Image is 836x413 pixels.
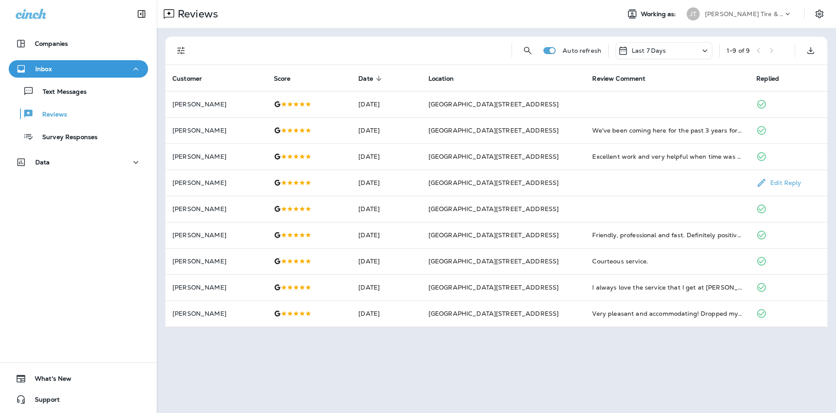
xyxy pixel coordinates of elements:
[592,75,657,82] span: Review Comment
[172,75,202,82] span: Customer
[34,88,87,96] p: Text Messages
[174,7,218,20] p: Reviews
[9,127,148,146] button: Survey Responses
[34,133,98,142] p: Survey Responses
[274,75,302,82] span: Score
[632,47,666,54] p: Last 7 Days
[351,91,421,117] td: [DATE]
[358,75,373,82] span: Date
[172,205,260,212] p: [PERSON_NAME]
[34,111,67,119] p: Reviews
[129,5,154,23] button: Collapse Sidebar
[428,153,559,160] span: [GEOGRAPHIC_DATA][STREET_ADDRESS]
[172,179,260,186] p: [PERSON_NAME]
[9,82,148,100] button: Text Messages
[172,127,260,134] p: [PERSON_NAME]
[592,152,742,161] div: Excellent work and very helpful when time was short. They made it happen.
[26,375,71,386] span: What's New
[351,117,421,143] td: [DATE]
[705,10,783,17] p: [PERSON_NAME] Tire & Auto
[9,105,148,123] button: Reviews
[274,75,291,82] span: Score
[428,205,559,213] span: [GEOGRAPHIC_DATA][STREET_ADDRESS]
[756,75,790,82] span: Replied
[351,170,421,196] td: [DATE]
[358,75,384,82] span: Date
[351,222,421,248] td: [DATE]
[35,40,68,47] p: Companies
[351,196,421,222] td: [DATE]
[519,42,536,59] button: Search Reviews
[641,10,678,18] span: Working as:
[9,60,148,78] button: Inbox
[727,47,750,54] div: 1 - 9 of 9
[9,35,148,52] button: Companies
[592,126,742,135] div: We've been coming here for the past 3 years for all of our tire repairs/replacement. The customer...
[172,153,260,160] p: [PERSON_NAME]
[172,258,260,265] p: [PERSON_NAME]
[172,75,213,82] span: Customer
[172,101,260,108] p: [PERSON_NAME]
[802,42,819,59] button: Export as CSV
[351,143,421,170] td: [DATE]
[592,309,742,318] div: Very pleasant and accommodating! Dropped my vehicle off in the morning for tire rotation, balanci...
[172,232,260,239] p: [PERSON_NAME]
[172,310,260,317] p: [PERSON_NAME]
[9,154,148,171] button: Data
[9,370,148,387] button: What's New
[428,100,559,108] span: [GEOGRAPHIC_DATA][STREET_ADDRESS]
[428,231,559,239] span: [GEOGRAPHIC_DATA][STREET_ADDRESS]
[26,396,60,406] span: Support
[428,75,454,82] span: Location
[812,6,827,22] button: Settings
[428,310,559,317] span: [GEOGRAPHIC_DATA][STREET_ADDRESS]
[172,42,190,59] button: Filters
[592,75,645,82] span: Review Comment
[592,283,742,292] div: I always love the service that I get at Jensen Tire! The guys at the 144th and Q shop treat me ve...
[563,47,601,54] p: Auto refresh
[767,179,801,186] p: Edit Reply
[592,257,742,266] div: Courteous service.
[687,7,700,20] div: JT
[351,300,421,327] td: [DATE]
[428,126,559,134] span: [GEOGRAPHIC_DATA][STREET_ADDRESS]
[172,284,260,291] p: [PERSON_NAME]
[35,65,52,72] p: Inbox
[428,179,559,187] span: [GEOGRAPHIC_DATA][STREET_ADDRESS]
[428,257,559,265] span: [GEOGRAPHIC_DATA][STREET_ADDRESS]
[756,75,779,82] span: Replied
[351,248,421,274] td: [DATE]
[351,274,421,300] td: [DATE]
[428,283,559,291] span: [GEOGRAPHIC_DATA][STREET_ADDRESS]
[428,75,465,82] span: Location
[592,231,742,239] div: Friendly, professional and fast. Definitely positive experience
[9,391,148,408] button: Support
[35,159,50,166] p: Data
